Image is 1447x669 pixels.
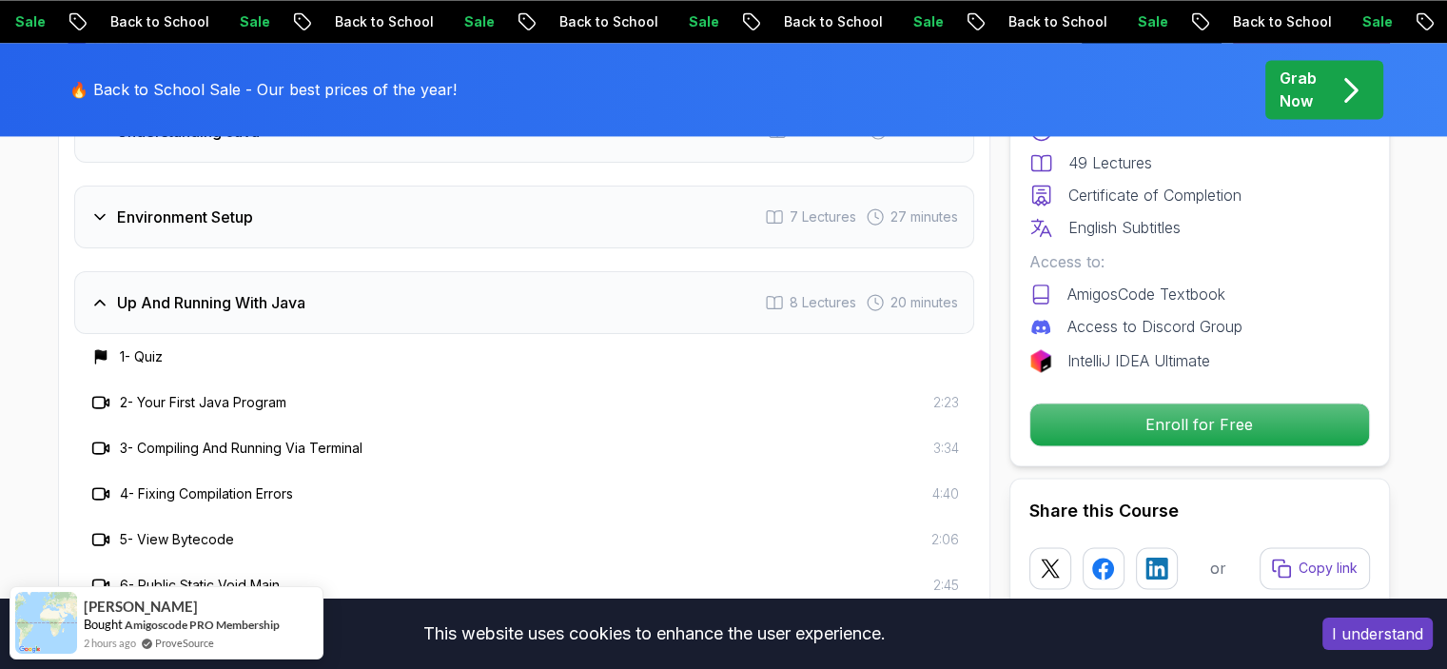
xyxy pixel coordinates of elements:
[120,484,293,503] h3: 4 - Fixing Compilation Errors
[117,206,253,228] h3: Environment Setup
[890,207,958,226] span: 27 minutes
[1299,559,1358,578] p: Copy link
[1091,12,1152,31] p: Sale
[1029,250,1370,273] p: Access to:
[64,12,193,31] p: Back to School
[120,393,286,412] h3: 2 - Your First Java Program
[1068,151,1152,174] p: 49 Lectures
[1316,12,1377,31] p: Sale
[120,347,163,366] h3: 1 - Quiz
[737,12,867,31] p: Back to School
[14,613,1294,655] div: This website uses cookies to enhance the user experience.
[933,439,959,458] span: 3:34
[120,439,362,458] h3: 3 - Compiling And Running Via Terminal
[125,617,280,633] a: Amigoscode PRO Membership
[1067,349,1210,372] p: IntelliJ IDEA Ultimate
[933,393,959,412] span: 2:23
[193,12,254,31] p: Sale
[1029,498,1370,524] h2: Share this Course
[120,530,234,549] h3: 5 - View Bytecode
[1067,315,1242,338] p: Access to Discord Group
[155,635,214,651] a: ProveSource
[84,635,136,651] span: 2 hours ago
[642,12,703,31] p: Sale
[418,12,479,31] p: Sale
[1030,403,1369,445] p: Enroll for Free
[932,484,959,503] span: 4:40
[890,293,958,312] span: 20 minutes
[1280,67,1317,112] p: Grab Now
[790,207,856,226] span: 7 Lectures
[1322,618,1433,650] button: Accept cookies
[1210,557,1226,580] p: or
[117,291,305,314] h3: Up And Running With Java
[84,617,123,632] span: Bought
[288,12,418,31] p: Back to School
[933,576,959,595] span: 2:45
[1029,403,1370,446] button: Enroll for Free
[15,592,77,654] img: provesource social proof notification image
[69,78,457,101] p: 🔥 Back to School Sale - Our best prices of the year!
[1068,216,1181,239] p: English Subtitles
[931,530,959,549] span: 2:06
[120,576,280,595] h3: 6 - Public Static Void Main
[1029,349,1052,372] img: jetbrains logo
[1067,283,1225,305] p: AmigosCode Textbook
[962,12,1091,31] p: Back to School
[1260,547,1370,589] button: Copy link
[74,271,974,334] button: Up And Running With Java8 Lectures 20 minutes
[867,12,928,31] p: Sale
[1186,12,1316,31] p: Back to School
[84,599,198,615] span: [PERSON_NAME]
[74,186,974,248] button: Environment Setup7 Lectures 27 minutes
[790,293,856,312] span: 8 Lectures
[1068,184,1242,207] p: Certificate of Completion
[513,12,642,31] p: Back to School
